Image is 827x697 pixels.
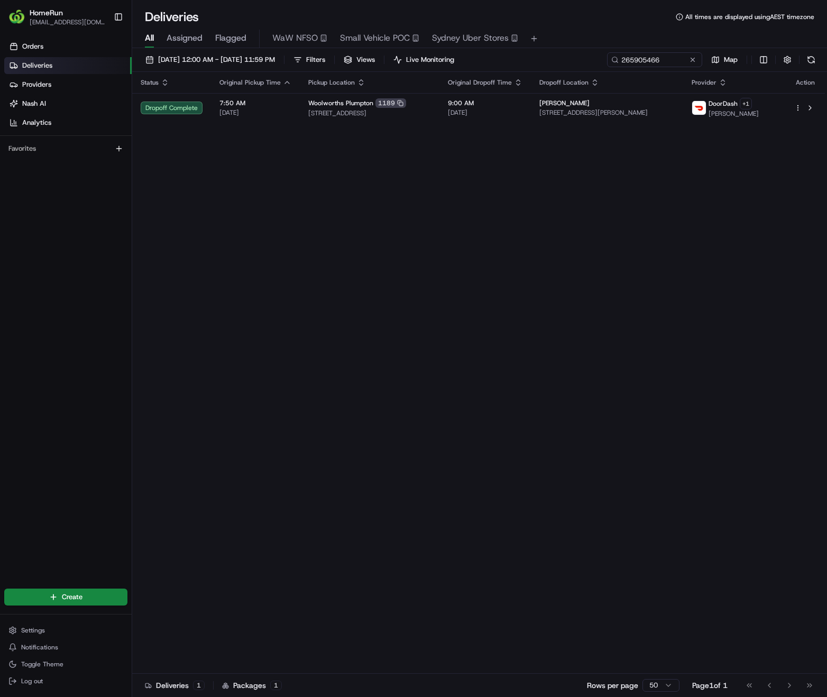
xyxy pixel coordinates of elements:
[308,78,355,87] span: Pickup Location
[308,109,431,117] span: [STREET_ADDRESS]
[740,98,752,109] button: +1
[289,52,330,67] button: Filters
[685,13,814,21] span: All times are displayed using AEST timezone
[22,118,51,127] span: Analytics
[145,8,199,25] h1: Deliveries
[4,674,127,689] button: Log out
[432,32,509,44] span: Sydney Uber Stores
[222,680,282,691] div: Packages
[709,99,738,108] span: DoorDash
[4,114,132,131] a: Analytics
[340,32,410,44] span: Small Vehicle POC
[22,80,51,89] span: Providers
[692,78,716,87] span: Provider
[539,99,590,107] span: [PERSON_NAME]
[4,57,132,74] a: Deliveries
[8,8,25,25] img: HomeRun
[306,55,325,65] span: Filters
[21,660,63,668] span: Toggle Theme
[4,76,132,93] a: Providers
[375,98,406,108] div: 1189
[339,52,380,67] button: Views
[692,101,706,115] img: doordash_logo_v2.png
[145,32,154,44] span: All
[272,32,318,44] span: WaW NFSO
[804,52,819,67] button: Refresh
[158,55,275,65] span: [DATE] 12:00 AM - [DATE] 11:59 PM
[167,32,203,44] span: Assigned
[406,55,454,65] span: Live Monitoring
[4,623,127,638] button: Settings
[21,643,58,652] span: Notifications
[219,99,291,107] span: 7:50 AM
[4,640,127,655] button: Notifications
[448,108,522,117] span: [DATE]
[389,52,459,67] button: Live Monitoring
[587,680,638,691] p: Rows per page
[219,108,291,117] span: [DATE]
[22,61,52,70] span: Deliveries
[270,681,282,690] div: 1
[22,99,46,108] span: Nash AI
[193,681,205,690] div: 1
[308,99,373,107] span: Woolworths Plumpton
[4,4,109,30] button: HomeRunHomeRun[EMAIL_ADDRESS][DOMAIN_NAME]
[448,99,522,107] span: 9:00 AM
[706,52,742,67] button: Map
[141,52,280,67] button: [DATE] 12:00 AM - [DATE] 11:59 PM
[30,7,63,18] button: HomeRun
[4,589,127,606] button: Create
[607,52,702,67] input: Type to search
[448,78,512,87] span: Original Dropoff Time
[21,677,43,685] span: Log out
[30,18,105,26] button: [EMAIL_ADDRESS][DOMAIN_NAME]
[539,78,589,87] span: Dropoff Location
[62,592,82,602] span: Create
[794,78,816,87] div: Action
[724,55,738,65] span: Map
[709,109,759,118] span: [PERSON_NAME]
[4,657,127,672] button: Toggle Theme
[21,626,45,635] span: Settings
[356,55,375,65] span: Views
[215,32,246,44] span: Flagged
[219,78,281,87] span: Original Pickup Time
[692,680,728,691] div: Page 1 of 1
[539,108,675,117] span: [STREET_ADDRESS][PERSON_NAME]
[4,38,132,55] a: Orders
[4,140,127,157] div: Favorites
[22,42,43,51] span: Orders
[145,680,205,691] div: Deliveries
[4,95,132,112] a: Nash AI
[141,78,159,87] span: Status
